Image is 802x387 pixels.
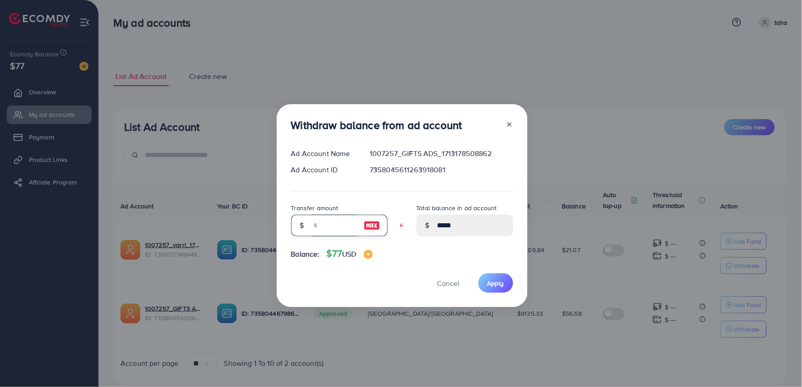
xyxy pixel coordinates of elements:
[437,278,460,288] span: Cancel
[284,165,363,175] div: Ad Account ID
[764,346,795,380] iframe: Chat
[291,203,338,212] label: Transfer amount
[426,273,471,293] button: Cancel
[342,249,356,259] span: USD
[364,220,380,231] img: image
[284,148,363,159] div: Ad Account Name
[362,165,520,175] div: 7358045611263918081
[362,148,520,159] div: 1007257_GIFTS ADS_1713178508862
[478,273,513,293] button: Apply
[291,249,320,259] span: Balance:
[327,248,373,259] h4: $77
[417,203,497,212] label: Total balance in ad account
[487,279,504,288] span: Apply
[364,250,373,259] img: image
[291,119,462,132] h3: Withdraw balance from ad account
